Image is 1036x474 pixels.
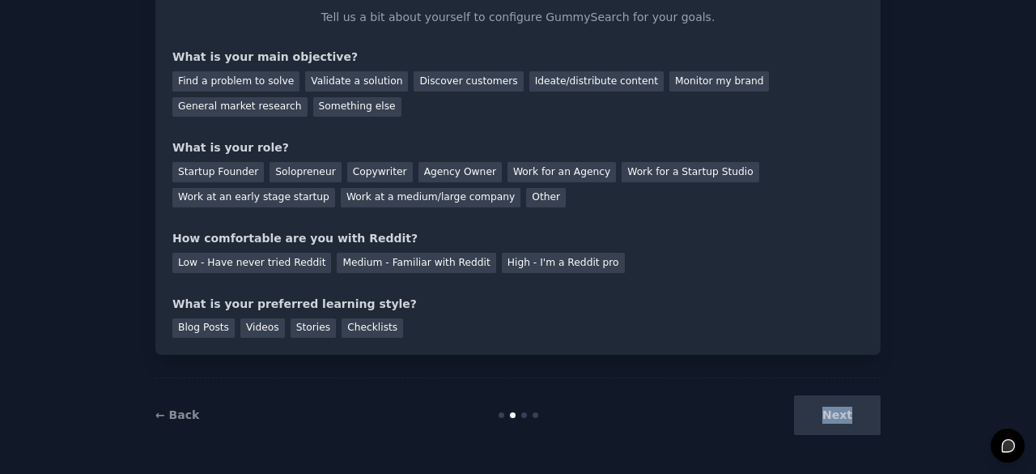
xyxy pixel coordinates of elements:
div: Work for a Startup Studio [622,162,758,182]
div: Blog Posts [172,318,235,339]
div: Agency Owner [418,162,502,182]
div: Validate a solution [305,71,408,92]
div: Discover customers [414,71,523,92]
div: Work at an early stage startup [172,188,335,208]
div: Medium - Familiar with Reddit [337,253,495,273]
div: Low - Have never tried Reddit [172,253,331,273]
div: What is your role? [172,139,864,156]
div: What is your main objective? [172,49,864,66]
div: Ideate/distribute content [529,71,664,92]
div: Something else [313,97,401,117]
div: Stories [291,318,336,339]
div: Find a problem to solve [172,71,299,92]
div: General market research [172,97,308,117]
div: Solopreneur [270,162,341,182]
div: Startup Founder [172,162,264,182]
div: Work for an Agency [507,162,616,182]
div: What is your preferred learning style? [172,296,864,313]
div: How comfortable are you with Reddit? [172,230,864,247]
div: Monitor my brand [669,71,769,92]
div: Other [526,188,566,208]
div: Copywriter [347,162,413,182]
a: ← Back [155,408,199,421]
div: Videos [240,318,285,339]
div: Checklists [342,318,403,339]
div: High - I'm a Reddit pro [502,253,625,273]
div: Work at a medium/large company [341,188,520,208]
p: Tell us a bit about yourself to configure GummySearch for your goals. [314,9,722,26]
